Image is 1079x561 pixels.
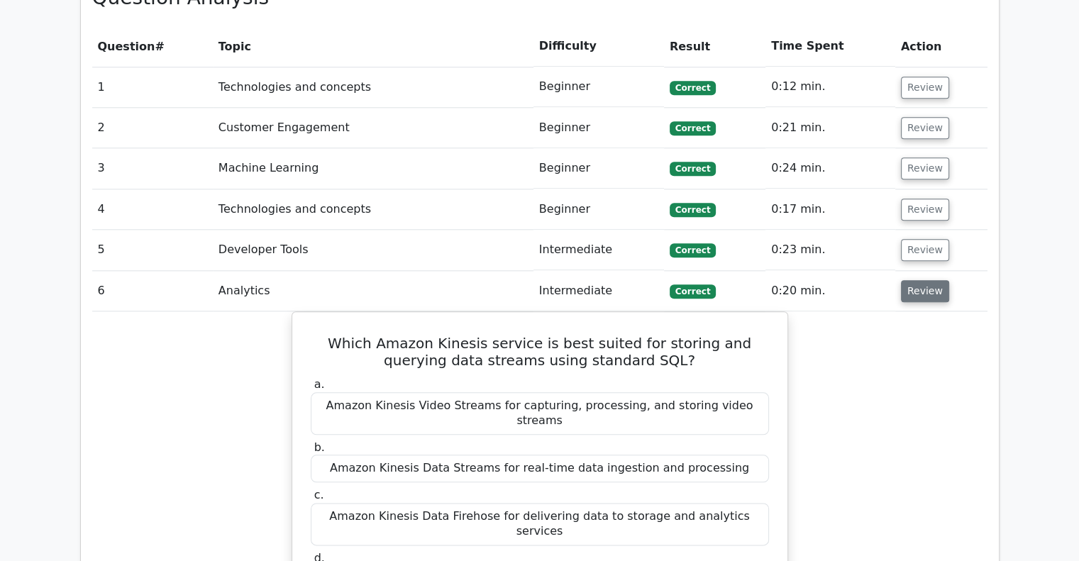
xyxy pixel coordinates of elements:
td: 4 [92,189,213,230]
span: b. [314,440,325,454]
div: Amazon Kinesis Video Streams for capturing, processing, and storing video streams [311,392,769,435]
td: Beginner [533,108,664,148]
td: 0:20 min. [765,271,895,311]
td: 0:23 min. [765,230,895,270]
span: Correct [670,81,716,95]
button: Review [901,280,949,302]
span: Correct [670,243,716,257]
td: 0:17 min. [765,189,895,230]
th: Time Spent [765,26,895,67]
span: Correct [670,162,716,176]
td: Developer Tools [213,230,533,270]
td: 3 [92,148,213,189]
td: 0:24 min. [765,148,895,189]
span: Correct [670,284,716,299]
span: Correct [670,121,716,135]
th: Action [895,26,987,67]
td: Intermediate [533,230,664,270]
td: Beginner [533,67,664,107]
button: Review [901,77,949,99]
td: Beginner [533,148,664,189]
button: Review [901,117,949,139]
td: 2 [92,108,213,148]
h5: Which Amazon Kinesis service is best suited for storing and querying data streams using standard ... [309,335,770,369]
button: Review [901,199,949,221]
td: 5 [92,230,213,270]
span: Correct [670,203,716,217]
td: Machine Learning [213,148,533,189]
td: Technologies and concepts [213,189,533,230]
td: Beginner [533,189,664,230]
div: Amazon Kinesis Data Firehose for delivering data to storage and analytics services [311,503,769,545]
td: 0:21 min. [765,108,895,148]
td: 1 [92,67,213,107]
td: Intermediate [533,271,664,311]
th: # [92,26,213,67]
span: c. [314,488,324,501]
th: Result [664,26,765,67]
button: Review [901,157,949,179]
td: Technologies and concepts [213,67,533,107]
td: 6 [92,271,213,311]
th: Difficulty [533,26,664,67]
th: Topic [213,26,533,67]
td: Analytics [213,271,533,311]
td: 0:12 min. [765,67,895,107]
span: Question [98,40,155,53]
button: Review [901,239,949,261]
td: Customer Engagement [213,108,533,148]
span: a. [314,377,325,391]
div: Amazon Kinesis Data Streams for real-time data ingestion and processing [311,455,769,482]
